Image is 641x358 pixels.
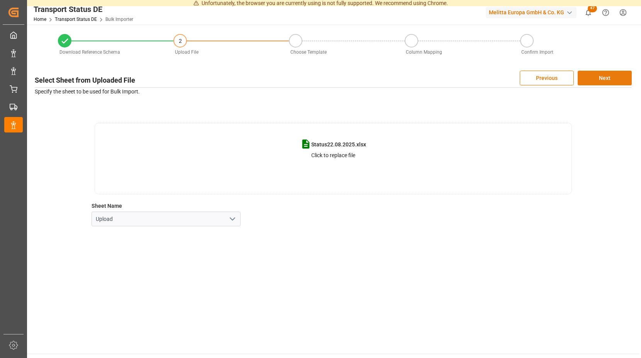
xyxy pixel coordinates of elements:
button: Help Center [597,4,614,21]
a: Transport Status DE [55,17,97,22]
span: Status22.08.2025.xlsx [311,141,366,149]
a: Home [34,17,46,22]
h3: Select Sheet from Uploaded File [35,75,135,85]
label: Sheet Name [92,202,122,210]
div: Status22.08.2025.xlsxClick to replace file [95,123,572,194]
button: open menu [226,213,238,225]
button: show 47 new notifications [580,4,597,21]
span: 47 [588,5,597,12]
button: Melitta Europa GmbH & Co. KG [486,5,580,20]
div: 2 [174,35,186,48]
div: Transport Status DE [34,3,133,15]
p: Click to replace file [311,151,355,159]
button: Previous [520,71,574,85]
button: Next [578,71,632,85]
input: Select option [92,212,241,226]
span: Confirm Import [521,49,553,55]
div: Melitta Europa GmbH & Co. KG [486,7,577,18]
span: Choose Template [290,49,327,55]
p: Specify the sheet to be used for Bulk Import. [35,88,632,96]
span: Download Reference Schema [59,49,120,55]
span: Upload File [175,49,198,55]
span: Column Mapping [406,49,442,55]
